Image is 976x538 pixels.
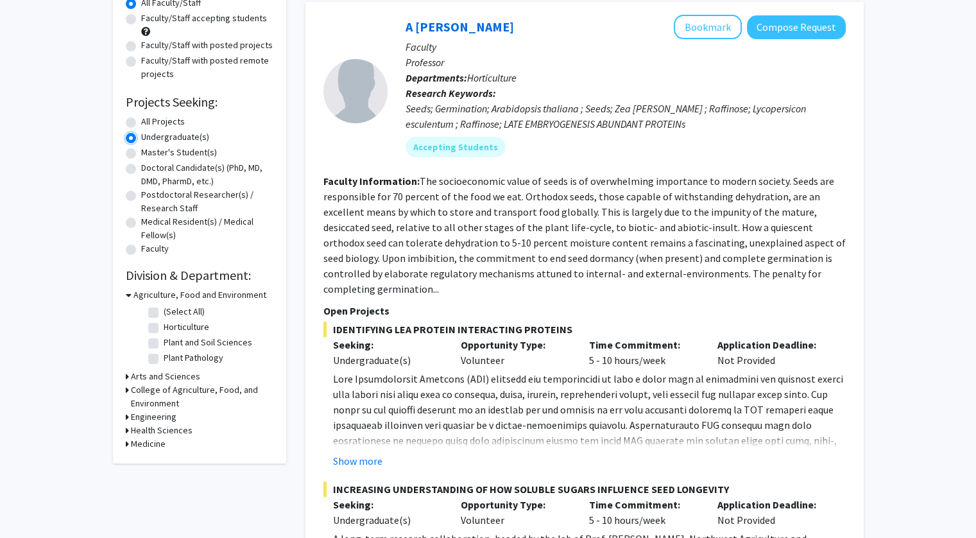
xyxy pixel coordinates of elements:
b: Departments: [406,71,467,84]
span: INCREASING UNDERSTANDING OF HOW SOLUBLE SUGARS INFLUENCE SEED LONGEVITY [323,482,846,497]
p: Seeking: [333,497,442,512]
div: 5 - 10 hours/week [579,497,708,528]
h2: Division & Department: [126,268,273,283]
p: Application Deadline: [717,497,826,512]
h2: Projects Seeking: [126,94,273,110]
div: Undergraduate(s) [333,512,442,528]
div: 5 - 10 hours/week [579,337,708,368]
div: Undergraduate(s) [333,352,442,368]
label: Postdoctoral Researcher(s) / Research Staff [141,188,273,215]
label: Undergraduate(s) [141,130,209,144]
div: Volunteer [451,497,579,528]
label: Medical Resident(s) / Medical Fellow(s) [141,215,273,242]
label: Faculty [141,242,169,256]
h3: Engineering [131,410,176,424]
h3: College of Agriculture, Food, and Environment [131,383,273,410]
label: Master's Student(s) [141,146,217,159]
mat-chip: Accepting Students [406,137,506,157]
h3: Agriculture, Food and Environment [133,288,266,302]
h3: Medicine [131,437,166,451]
iframe: Chat [10,480,55,528]
a: A [PERSON_NAME] [406,19,514,35]
fg-read-more: The socioeconomic value of seeds is of overwhelming importance to modern society. Seeds are respo... [323,175,846,295]
p: Open Projects [323,303,846,318]
div: Seeds; Germination; Arabidopsis thaliana ; Seeds; Zea [PERSON_NAME] ; Raffinose; Lycopersicon esc... [406,101,846,132]
p: Opportunity Type: [461,497,570,512]
label: (Select All) [164,305,205,318]
p: Application Deadline: [717,337,826,352]
label: Faculty/Staff with posted projects [141,39,273,52]
button: Show more [333,453,382,469]
b: Research Keywords: [406,87,496,100]
p: Faculty [406,39,846,55]
span: Horticulture [467,71,517,84]
p: Time Commitment: [589,337,698,352]
p: Seeking: [333,337,442,352]
span: IDENTIFYING LEA PROTEIN INTERACTING PROTEINS [323,322,846,337]
button: Add A Downie to Bookmarks [674,15,742,39]
p: Time Commitment: [589,497,698,512]
label: Plant Pathology [164,351,223,365]
div: Volunteer [451,337,579,368]
b: Faculty Information: [323,175,420,187]
h3: Arts and Sciences [131,370,200,383]
label: Plant and Soil Sciences [164,336,252,349]
label: Faculty/Staff with posted remote projects [141,54,273,81]
p: Opportunity Type: [461,337,570,352]
label: Faculty/Staff accepting students [141,12,267,25]
h3: Health Sciences [131,424,193,437]
div: Not Provided [708,497,836,528]
label: Doctoral Candidate(s) (PhD, MD, DMD, PharmD, etc.) [141,161,273,188]
p: Professor [406,55,846,70]
div: Not Provided [708,337,836,368]
label: All Projects [141,115,185,128]
button: Compose Request to A Downie [747,15,846,39]
label: Horticulture [164,320,209,334]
